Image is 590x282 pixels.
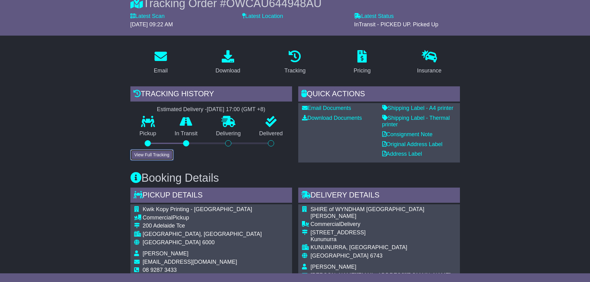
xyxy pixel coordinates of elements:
[311,253,369,259] span: [GEOGRAPHIC_DATA]
[382,105,453,111] a: Shipping Label - A4 printer
[143,215,262,221] div: Pickup
[207,130,250,137] p: Delivering
[311,221,340,227] span: Commercial
[354,13,394,20] label: Latest Status
[130,86,292,103] div: Tracking history
[143,259,237,265] span: [EMAIL_ADDRESS][DOMAIN_NAME]
[165,130,207,137] p: In Transit
[311,264,356,270] span: [PERSON_NAME]
[154,67,168,75] div: Email
[143,250,189,257] span: [PERSON_NAME]
[370,253,382,259] span: 6743
[280,48,309,77] a: Tracking
[413,48,446,77] a: Insurance
[143,215,173,221] span: Commercial
[130,21,173,28] span: [DATE] 09:22 AM
[382,131,433,137] a: Consignment Note
[311,221,456,228] div: Delivery
[130,172,460,184] h3: Booking Details
[311,272,451,278] span: [PERSON_NAME][EMAIL_ADDRESS][DOMAIN_NAME]
[298,86,460,103] div: Quick Actions
[250,130,292,137] p: Delivered
[302,115,362,121] a: Download Documents
[130,130,166,137] p: Pickup
[143,223,262,229] div: 200 Adelaide Tce
[284,67,305,75] div: Tracking
[417,67,442,75] div: Insurance
[207,106,265,113] div: [DATE] 17:00 (GMT +8)
[212,48,244,77] a: Download
[202,239,215,245] span: 6000
[350,48,375,77] a: Pricing
[354,21,438,28] span: InTransit - PICKED UP. Picked Up
[130,106,292,113] div: Estimated Delivery -
[150,48,172,77] a: Email
[130,150,173,160] button: View Full Tracking
[130,188,292,204] div: Pickup Details
[311,236,456,243] div: Kununurra
[143,239,201,245] span: [GEOGRAPHIC_DATA]
[382,151,422,157] a: Address Label
[354,67,371,75] div: Pricing
[311,244,456,251] div: KUNUNURRA, [GEOGRAPHIC_DATA]
[242,13,283,20] label: Latest Location
[382,141,443,147] a: Original Address Label
[311,229,456,236] div: [STREET_ADDRESS]
[143,267,177,273] span: 08 9287 3433
[216,67,240,75] div: Download
[143,206,252,212] span: Kwik Kopy Printing - [GEOGRAPHIC_DATA]
[382,115,450,128] a: Shipping Label - Thermal printer
[311,206,424,219] span: SHIRE of WYNDHAM [GEOGRAPHIC_DATA][PERSON_NAME]
[143,231,262,238] div: [GEOGRAPHIC_DATA], [GEOGRAPHIC_DATA]
[298,188,460,204] div: Delivery Details
[130,13,165,20] label: Latest Scan
[302,105,351,111] a: Email Documents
